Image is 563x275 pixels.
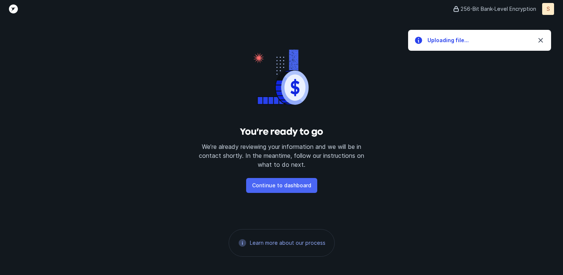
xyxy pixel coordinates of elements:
[547,5,550,13] p: S
[246,178,317,193] button: Continue to dashboard
[238,238,247,247] img: 21d95410f660ccd52279b82b2de59a72.svg
[198,126,365,138] h3: You’re ready to go
[427,37,530,44] h5: Uploading file...
[198,142,365,169] p: We’re already reviewing your information and we will be in contact shortly. In the meantime, foll...
[250,239,325,247] a: Learn more about our process
[252,181,311,190] p: Continue to dashboard
[542,3,554,15] button: S
[461,5,536,13] p: 256-Bit Bank-Level Encryption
